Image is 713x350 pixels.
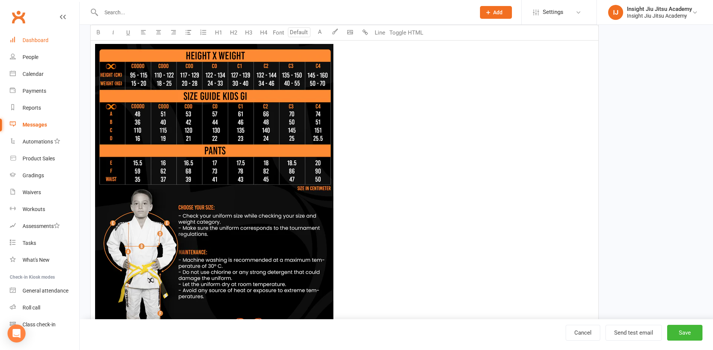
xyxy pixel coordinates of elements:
a: Messages [10,116,79,133]
div: What's New [23,257,50,263]
div: Messages [23,122,47,128]
button: H2 [226,25,241,40]
span: Add [493,9,503,15]
div: Workouts [23,206,45,212]
div: Waivers [23,189,41,195]
div: Calendar [23,71,44,77]
span: Settings [543,4,563,21]
a: Automations [10,133,79,150]
a: What's New [10,252,79,269]
div: People [23,54,38,60]
a: Assessments [10,218,79,235]
span: U [126,29,130,36]
div: General attendance [23,288,68,294]
div: Insight Jiu Jitsu Academy [627,12,692,19]
a: Tasks [10,235,79,252]
div: Reports [23,105,41,111]
div: Payments [23,88,46,94]
button: Font [271,25,286,40]
button: A [312,25,327,40]
div: Roll call [23,305,40,311]
div: Dashboard [23,37,48,43]
a: Roll call [10,299,79,316]
div: Insight Jiu Jitsu Academy [627,6,692,12]
a: Class kiosk mode [10,316,79,333]
button: Add [480,6,512,19]
input: Default [288,27,310,37]
a: Waivers [10,184,79,201]
div: Assessments [23,223,60,229]
div: Product Sales [23,155,55,161]
button: U [121,25,136,40]
a: Gradings [10,167,79,184]
button: Send test email [606,325,662,341]
div: Automations [23,139,53,145]
div: Tasks [23,240,36,246]
button: Save [667,325,702,341]
div: Class check-in [23,321,56,327]
a: Payments [10,83,79,100]
button: H3 [241,25,256,40]
a: People [10,49,79,66]
a: Product Sales [10,150,79,167]
button: H1 [211,25,226,40]
a: Reports [10,100,79,116]
div: IJ [608,5,623,20]
a: Cancel [566,325,600,341]
button: Line [372,25,388,40]
button: Toggle HTML [388,25,425,40]
div: Gradings [23,172,44,178]
a: Clubworx [9,8,28,26]
a: Dashboard [10,32,79,49]
a: Workouts [10,201,79,218]
a: Calendar [10,66,79,83]
input: Search... [99,7,470,18]
div: Open Intercom Messenger [8,324,26,342]
a: General attendance kiosk mode [10,282,79,299]
button: H4 [256,25,271,40]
